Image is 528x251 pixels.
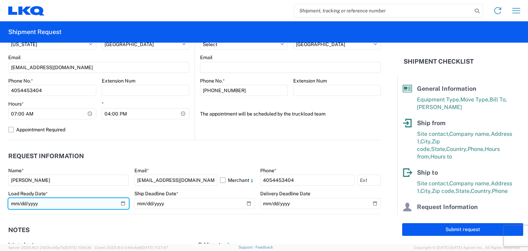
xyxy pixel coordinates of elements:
input: Shipment, tracking or reference number [294,4,472,17]
span: Equipment Type, [417,96,460,103]
label: Extension Num [293,78,327,84]
span: [DATE] 11:37:47 [141,245,168,250]
a: Feedback [255,245,273,249]
span: General Information [417,85,476,92]
span: Site contact, [417,131,449,137]
label: Email [200,54,212,61]
span: Server: 2025.16.0-21b0bc45e7b [8,245,91,250]
span: Bill To, [489,96,507,103]
label: Name [8,167,24,174]
label: Appointment Required [8,124,189,135]
label: Phone No. [200,78,225,84]
span: Email, [433,215,449,221]
span: Hours to [430,153,452,160]
span: Ship to [417,169,438,176]
label: Email [134,167,149,174]
input: Ext [357,175,381,186]
label: Phone [260,167,276,174]
span: Copyright © [DATE]-[DATE] Agistix Inc., All Rights Reserved [414,244,520,251]
span: Country, [446,146,467,152]
label: Public notes [198,241,231,248]
label: Hours [8,101,24,107]
span: Client: 2025.16.0-b4dc8a9 [95,245,168,250]
span: Company name, [449,180,491,187]
span: Company name, [449,131,491,137]
span: Name, [417,215,433,221]
span: City, [420,188,432,194]
span: Phone [492,188,508,194]
label: Email [8,54,21,61]
label: Internal notes [8,241,39,248]
label: Delivery Deadline Date [260,190,310,197]
span: State, [455,188,471,194]
h2: Notes [8,227,30,233]
label: Merchant [220,175,255,186]
span: City, [420,138,432,145]
button: Submit request [402,223,523,236]
label: The appointment will be scheduled by the truckload team [200,108,326,119]
label: Phone No. [8,78,33,84]
label: Ship Deadline Date [134,190,178,197]
span: [DATE] 11:54:36 [65,245,91,250]
span: State, [431,146,446,152]
span: Country, [471,188,492,194]
span: Phone, [467,146,485,152]
span: Phone, [449,215,466,221]
h2: Shipment Request [8,28,62,36]
span: Ship from [417,119,445,127]
span: Move Type, [460,96,489,103]
a: Support [239,245,256,249]
label: Load Ready Date [8,190,48,197]
span: [PERSON_NAME] [417,104,462,110]
label: Extension Num [102,78,135,84]
h2: Shipment Checklist [404,57,474,66]
span: Request Information [417,203,478,210]
span: Zip code, [432,188,455,194]
h2: Request Information [8,153,84,160]
span: Site contact, [417,180,449,187]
